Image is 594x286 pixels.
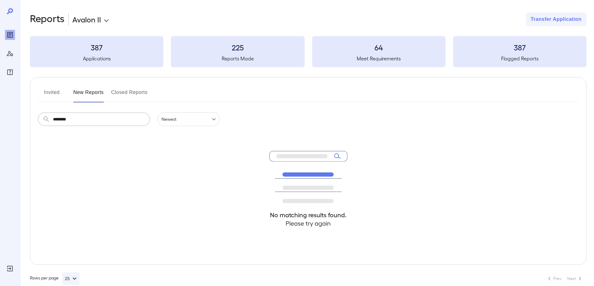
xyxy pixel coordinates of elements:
h4: Please try again [269,219,347,227]
p: Avalon II [72,14,101,24]
div: Log Out [5,264,15,274]
summary: 387Applications225Reports Made64Meet Requirements387Flagged Reports [30,36,587,67]
button: Invited [38,87,66,102]
button: 25 [62,272,80,285]
h3: 225 [171,42,304,52]
button: New Reports [73,87,104,102]
h5: Meet Requirements [312,55,446,62]
h5: Applications [30,55,163,62]
div: Newest [157,112,220,126]
div: Rows per page [30,272,80,285]
h3: 64 [312,42,446,52]
div: Reports [5,30,15,40]
h5: Reports Made [171,55,304,62]
nav: pagination navigation [543,274,587,284]
h3: 387 [30,42,163,52]
div: Manage Users [5,49,15,59]
div: FAQ [5,67,15,77]
h4: No matching results found. [269,211,347,219]
h2: Reports [30,12,65,26]
h5: Flagged Reports [453,55,587,62]
h3: 387 [453,42,587,52]
button: Transfer Application [526,12,587,26]
button: Closed Reports [111,87,148,102]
